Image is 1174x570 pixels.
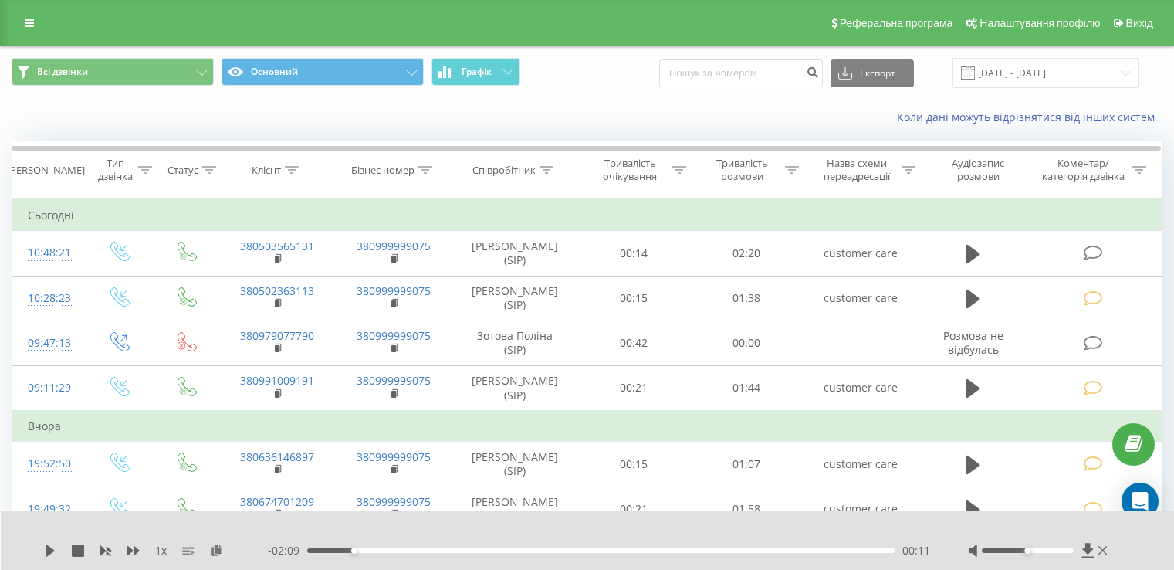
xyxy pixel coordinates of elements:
[452,321,578,365] td: Зотова Поліна (SIP)
[7,164,85,177] div: [PERSON_NAME]
[690,231,802,276] td: 02:20
[690,321,802,365] td: 00:00
[28,328,69,358] div: 09:47:13
[12,58,214,86] button: Всі дзвінки
[240,494,314,509] a: 380674701209
[357,494,431,509] a: 380999999075
[357,373,431,388] a: 380999999075
[802,487,919,531] td: customer care
[28,373,69,403] div: 09:11:29
[933,157,1023,183] div: Аудіозапис розмови
[578,487,690,531] td: 00:21
[659,59,823,87] input: Пошук за номером
[12,200,1162,231] td: Сьогодні
[802,442,919,487] td: customer care
[357,239,431,253] a: 380999999075
[704,157,781,183] div: Тривалість розмови
[578,442,690,487] td: 00:15
[943,328,1003,357] span: Розмова не відбулась
[12,411,1162,442] td: Вчора
[452,487,578,531] td: [PERSON_NAME] (SIP)
[452,442,578,487] td: [PERSON_NAME] (SIP)
[452,276,578,321] td: [PERSON_NAME] (SIP)
[578,231,690,276] td: 00:14
[802,231,919,276] td: customer care
[240,239,314,253] a: 380503565131
[240,450,314,464] a: 380636146897
[1038,157,1128,183] div: Коментар/категорія дзвінка
[690,442,802,487] td: 01:07
[28,449,69,479] div: 19:52:50
[472,164,536,177] div: Співробітник
[240,328,314,343] a: 380979077790
[37,66,88,78] span: Всі дзвінки
[97,157,134,183] div: Тип дзвінка
[240,373,314,388] a: 380991009191
[578,365,690,411] td: 00:21
[897,110,1162,124] a: Коли дані можуть відрізнятися вiд інших систем
[28,494,69,524] div: 19:49:32
[802,276,919,321] td: customer care
[167,164,198,177] div: Статус
[357,450,431,464] a: 380999999075
[462,66,492,77] span: Графік
[979,17,1100,29] span: Налаштування профілю
[578,321,690,365] td: 00:42
[1122,483,1159,520] div: Open Intercom Messenger
[28,238,69,268] div: 10:48:21
[1126,17,1153,29] span: Вихід
[222,58,424,86] button: Основний
[1024,548,1030,554] div: Accessibility label
[452,231,578,276] td: [PERSON_NAME] (SIP)
[690,365,802,411] td: 01:44
[690,487,802,531] td: 01:58
[351,164,414,177] div: Бізнес номер
[802,365,919,411] td: customer care
[452,365,578,411] td: [PERSON_NAME] (SIP)
[902,543,930,558] span: 00:11
[240,283,314,298] a: 380502363113
[431,58,520,86] button: Графік
[831,59,914,87] button: Експорт
[817,157,898,183] div: Назва схеми переадресації
[155,543,167,558] span: 1 x
[268,543,307,558] span: - 02:09
[351,548,357,554] div: Accessibility label
[357,328,431,343] a: 380999999075
[252,164,281,177] div: Клієнт
[357,283,431,298] a: 380999999075
[690,276,802,321] td: 01:38
[840,17,953,29] span: Реферальна програма
[578,276,690,321] td: 00:15
[592,157,669,183] div: Тривалість очікування
[28,283,69,314] div: 10:28:23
